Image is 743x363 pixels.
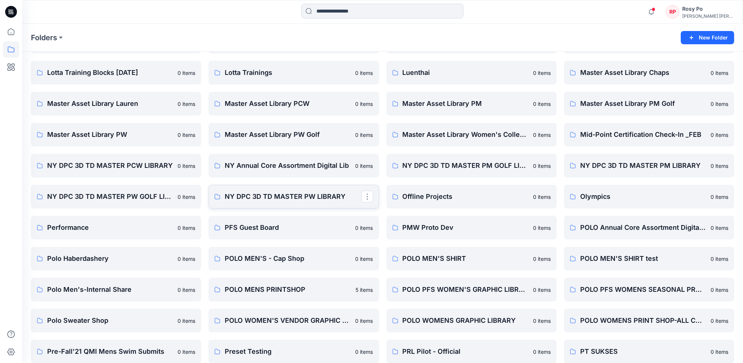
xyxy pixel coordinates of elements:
[47,98,173,109] p: Master Asset Library Lauren
[711,69,728,77] p: 0 items
[711,162,728,170] p: 0 items
[178,162,195,170] p: 0 items
[386,92,557,115] a: Master Asset Library PM0 items
[711,100,728,108] p: 0 items
[31,154,201,177] a: NY DPC 3D TD MASTER PCW LIBRARY0 items
[178,131,195,139] p: 0 items
[355,224,373,232] p: 0 items
[178,224,195,232] p: 0 items
[403,315,529,326] p: POLO WOMENS GRAPHIC LIBRARY
[580,129,706,140] p: Mid-Point Certification Check-In _FEB
[564,278,734,301] a: POLO PFS WOMENS SEASONAL PRODUCT0 items
[355,162,373,170] p: 0 items
[564,154,734,177] a: NY DPC 3D TD MASTER PM LIBRARY0 items
[356,286,373,294] p: 5 items
[31,32,57,43] a: Folders
[711,255,728,263] p: 0 items
[580,160,706,171] p: NY DPC 3D TD MASTER PM LIBRARY
[225,253,351,264] p: POLO MEN'S - Cap Shop
[208,61,379,84] a: Lotta Trainings0 items
[31,61,201,84] a: Lotta Training Blocks [DATE]0 items
[31,309,201,332] a: Polo Sweater Shop0 items
[564,216,734,239] a: POLO Annual Core Assortment Digital Lib0 items
[178,69,195,77] p: 0 items
[386,309,557,332] a: POLO WOMENS GRAPHIC LIBRARY0 items
[31,216,201,239] a: Performance0 items
[225,315,351,326] p: POLO WOMEN'S VENDOR GRAPHIC LIBRARY
[225,160,351,171] p: NY Annual Core Assortment Digital Lib
[386,185,557,208] a: Offline Projects0 items
[225,129,351,140] p: Master Asset Library PW Golf
[403,160,529,171] p: NY DPC 3D TD MASTER PM GOLF LIBRARY
[178,100,195,108] p: 0 items
[403,222,529,233] p: PMW Proto Dev
[386,61,557,84] a: Luenthai0 items
[580,346,706,357] p: PT SUKSES
[386,216,557,239] a: PMW Proto Dev0 items
[564,92,734,115] a: Master Asset Library PM Golf0 items
[208,309,379,332] a: POLO WOMEN'S VENDOR GRAPHIC LIBRARY0 items
[403,129,529,140] p: Master Asset Library Women's Collection/Luxury
[355,131,373,139] p: 0 items
[711,348,728,356] p: 0 items
[580,68,706,78] p: Master Asset Library Chaps
[208,185,379,208] a: NY DPC 3D TD MASTER PW LIBRARY
[47,315,173,326] p: Polo Sweater Shop
[47,191,173,202] p: NY DPC 3D TD MASTER PW GOLF LIBRARY
[31,185,201,208] a: NY DPC 3D TD MASTER PW GOLF LIBRARY0 items
[580,191,706,202] p: Olympics
[580,222,706,233] p: POLO Annual Core Assortment Digital Lib
[31,92,201,115] a: Master Asset Library Lauren0 items
[533,100,551,108] p: 0 items
[31,278,201,301] a: Polo Men's-Internal Share0 items
[711,224,728,232] p: 0 items
[533,193,551,201] p: 0 items
[208,278,379,301] a: POLO MENS PRINTSHOP5 items
[681,31,734,44] button: New Folder
[580,253,706,264] p: POLO MEN'S SHIRT test
[225,68,351,78] p: Lotta Trainings
[711,286,728,294] p: 0 items
[533,224,551,232] p: 0 items
[682,4,734,13] div: Rosy Po
[225,98,351,109] p: Master Asset Library PCW
[403,98,529,109] p: Master Asset Library PM
[711,193,728,201] p: 0 items
[355,100,373,108] p: 0 items
[208,216,379,239] a: PFS Guest Board0 items
[533,255,551,263] p: 0 items
[533,317,551,325] p: 0 items
[208,247,379,270] a: POLO MEN'S - Cap Shop0 items
[403,191,529,202] p: Offline Projects
[355,317,373,325] p: 0 items
[533,162,551,170] p: 0 items
[47,284,173,295] p: Polo Men's-Internal Share
[403,284,529,295] p: POLO PFS WOMEN'S GRAPHIC LIBRARY
[355,255,373,263] p: 0 items
[47,253,173,264] p: Polo Haberdashery
[178,255,195,263] p: 0 items
[711,131,728,139] p: 0 items
[580,315,706,326] p: POLO WOMENS PRINT SHOP-ALL CHANNELS
[682,13,734,19] div: [PERSON_NAME] [PERSON_NAME]
[208,92,379,115] a: Master Asset Library PCW0 items
[564,185,734,208] a: Olympics0 items
[208,154,379,177] a: NY Annual Core Assortment Digital Lib0 items
[178,317,195,325] p: 0 items
[386,154,557,177] a: NY DPC 3D TD MASTER PM GOLF LIBRARY0 items
[711,317,728,325] p: 0 items
[225,191,361,202] p: NY DPC 3D TD MASTER PW LIBRARY
[225,284,351,295] p: POLO MENS PRINTSHOP
[564,309,734,332] a: POLO WOMENS PRINT SHOP-ALL CHANNELS0 items
[225,222,351,233] p: PFS Guest Board
[580,98,706,109] p: Master Asset Library PM Golf
[208,123,379,146] a: Master Asset Library PW Golf0 items
[666,5,679,18] div: RP
[533,286,551,294] p: 0 items
[386,278,557,301] a: POLO PFS WOMEN'S GRAPHIC LIBRARY0 items
[178,193,195,201] p: 0 items
[225,346,351,357] p: Preset Testing
[47,160,173,171] p: NY DPC 3D TD MASTER PCW LIBRARY
[564,247,734,270] a: POLO MEN'S SHIRT test0 items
